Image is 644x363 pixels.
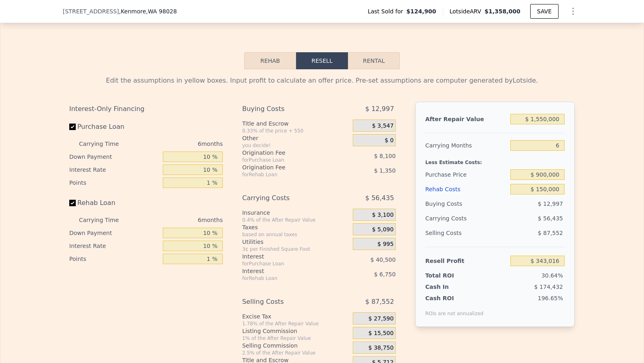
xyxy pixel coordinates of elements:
[242,238,350,246] div: Utilities
[450,7,484,15] span: Lotside ARV
[425,294,484,302] div: Cash ROI
[538,215,563,222] span: $ 56,435
[425,112,507,126] div: After Repair Value
[242,163,333,171] div: Origination Fee
[242,295,333,309] div: Selling Costs
[365,295,394,309] span: $ 87,552
[69,226,160,239] div: Down Payment
[69,163,160,176] div: Interest Rate
[242,261,333,267] div: for Purchase Loan
[79,214,132,226] div: Carrying Time
[242,128,350,134] div: 0.33% of the price + 550
[242,246,350,252] div: 3¢ per Finished Square Foot
[242,217,350,223] div: 0.4% of the After Repair Value
[119,7,177,15] span: , Kenmore
[242,350,350,356] div: 2.5% of the After Repair Value
[425,302,484,317] div: ROIs are not annualized
[242,275,333,282] div: for Rehab Loan
[530,4,559,19] button: SAVE
[385,137,394,144] span: $ 0
[565,3,581,19] button: Show Options
[538,201,563,207] span: $ 12,997
[242,252,333,261] div: Interest
[369,344,394,352] span: $ 38,750
[425,153,565,167] div: Less Estimate Costs:
[242,142,350,149] div: you decide!
[406,7,436,15] span: $124,900
[538,230,563,236] span: $ 87,552
[425,138,507,153] div: Carrying Months
[242,191,333,205] div: Carrying Costs
[542,272,563,279] span: 30.64%
[242,149,333,157] div: Origination Fee
[69,176,160,189] div: Points
[372,122,393,130] span: $ 3,547
[425,254,507,268] div: Resell Profit
[69,239,160,252] div: Interest Rate
[146,8,177,15] span: , WA 98028
[242,209,350,217] div: Insurance
[374,167,395,174] span: $ 1,350
[425,211,476,226] div: Carrying Costs
[242,171,333,178] div: for Rehab Loan
[377,241,394,248] span: $ 995
[135,214,223,226] div: 6 months
[425,283,476,291] div: Cash In
[369,315,394,322] span: $ 27,590
[69,120,160,134] label: Purchase Loan
[296,52,348,69] button: Resell
[79,137,132,150] div: Carrying Time
[69,76,575,85] div: Edit the assumptions in yellow boxes. Input profit to calculate an offer price. Pre-set assumptio...
[425,226,507,240] div: Selling Costs
[372,211,393,219] span: $ 3,100
[135,137,223,150] div: 6 months
[242,102,333,116] div: Buying Costs
[69,102,223,116] div: Interest-Only Financing
[69,196,160,210] label: Rehab Loan
[372,226,393,233] span: $ 5,090
[425,271,476,280] div: Total ROI
[242,120,350,128] div: Title and Escrow
[242,267,333,275] div: Interest
[365,102,394,116] span: $ 12,997
[374,271,395,278] span: $ 6,750
[425,196,507,211] div: Buying Costs
[242,342,350,350] div: Selling Commission
[244,52,296,69] button: Rehab
[242,231,350,238] div: based on annual taxes
[69,124,76,130] input: Purchase Loan
[368,7,407,15] span: Last Sold for
[365,191,394,205] span: $ 56,435
[242,327,350,335] div: Listing Commission
[425,167,507,182] div: Purchase Price
[538,295,563,301] span: 196.65%
[242,134,350,142] div: Other
[63,7,119,15] span: [STREET_ADDRESS]
[534,284,563,290] span: $ 174,432
[484,8,520,15] span: $1,358,000
[371,256,396,263] span: $ 40,500
[242,223,350,231] div: Taxes
[425,182,507,196] div: Rehab Costs
[242,157,333,163] div: for Purchase Loan
[348,52,400,69] button: Rental
[242,312,350,320] div: Excise Tax
[374,153,395,159] span: $ 8,100
[69,252,160,265] div: Points
[69,150,160,163] div: Down Payment
[242,320,350,327] div: 1.78% of the After Repair Value
[369,330,394,337] span: $ 15,500
[69,200,76,206] input: Rehab Loan
[242,335,350,342] div: 1% of the After Repair Value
